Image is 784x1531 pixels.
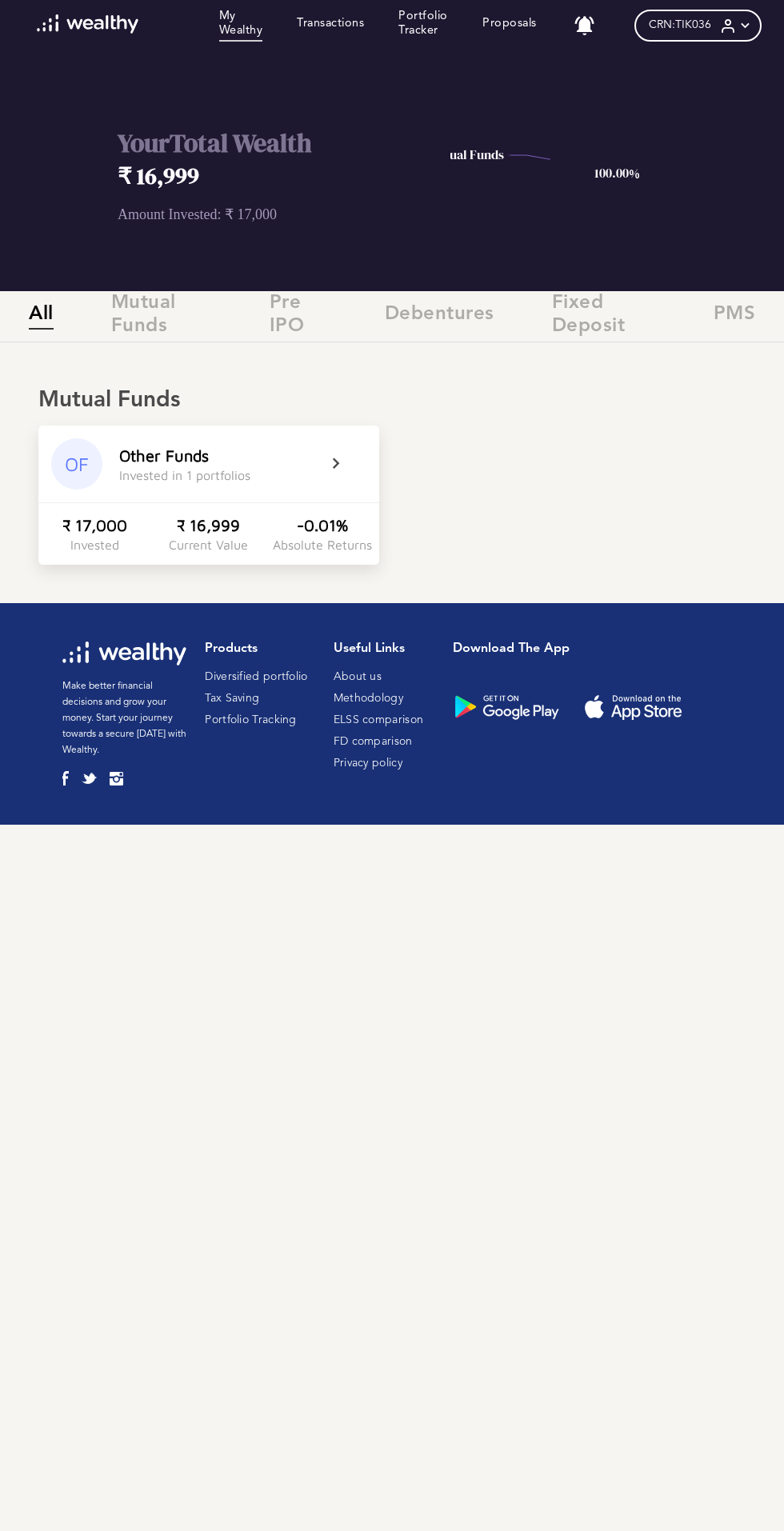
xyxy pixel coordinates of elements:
[37,14,138,34] img: wl-logo-white.svg
[119,446,209,465] div: Other Funds
[62,678,188,758] p: Make better financial decisions and grow your money. Start your journey towards a secure [DATE] w...
[205,671,307,682] a: Diversified portfolio
[398,10,448,42] a: Portfolio Tracker
[552,292,656,342] span: Fixed Deposit
[118,161,450,191] h1: ₹ 16,999
[177,516,240,534] div: ₹ 16,999
[70,538,119,552] div: Invested
[482,17,537,34] a: Proposals
[119,468,250,482] div: Invested in 1 portfolios
[297,17,364,34] a: Transactions
[118,126,450,161] h2: Your Total Wealth
[62,516,127,534] div: ₹ 17,000
[169,538,248,552] div: Current Value
[205,693,259,704] a: Tax Saving
[334,714,424,726] a: ELSS comparison
[62,642,186,666] img: wl-logo-white.svg
[453,642,709,657] h1: Download the app
[427,146,504,163] text: Mutual Funds
[385,303,494,330] span: Debentures
[594,164,640,182] text: 100.00%
[273,538,372,552] div: Absolute Returns
[205,642,307,657] h1: Products
[334,642,424,657] h1: Useful Links
[29,303,54,330] span: All
[270,292,327,342] span: Pre IPO
[334,671,382,682] a: About us
[334,736,413,747] a: FD comparison
[205,714,296,726] a: Portfolio Tracking
[334,693,403,704] a: Methodology
[219,10,263,42] a: My Wealthy
[297,516,348,534] div: -0.01%
[714,303,756,330] span: PMS
[51,438,102,490] div: OF
[111,292,212,342] span: Mutual Funds
[334,758,402,769] a: Privacy policy
[38,387,746,414] div: Mutual Funds
[118,206,450,223] p: Amount Invested: ₹ 17,000
[649,18,711,32] span: CRN: TIK036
